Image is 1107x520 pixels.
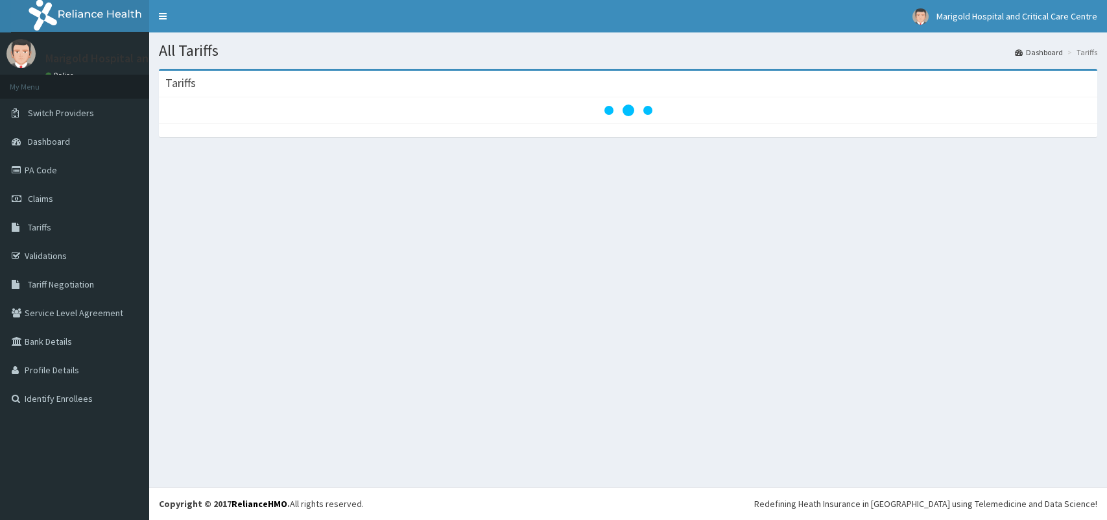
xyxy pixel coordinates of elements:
[159,498,290,510] strong: Copyright © 2017 .
[912,8,929,25] img: User Image
[232,498,287,510] a: RelianceHMO
[165,77,196,89] h3: Tariffs
[28,136,70,147] span: Dashboard
[936,10,1097,22] span: Marigold Hospital and Critical Care Centre
[602,84,654,136] svg: audio-loading
[149,487,1107,520] footer: All rights reserved.
[45,71,77,80] a: Online
[28,193,53,204] span: Claims
[28,279,94,290] span: Tariff Negotiation
[754,497,1097,510] div: Redefining Heath Insurance in [GEOGRAPHIC_DATA] using Telemedicine and Data Science!
[6,39,36,68] img: User Image
[45,53,256,64] p: Marigold Hospital and Critical Care Centre
[159,42,1097,59] h1: All Tariffs
[1015,47,1063,58] a: Dashboard
[1064,47,1097,58] li: Tariffs
[28,107,94,119] span: Switch Providers
[28,221,51,233] span: Tariffs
